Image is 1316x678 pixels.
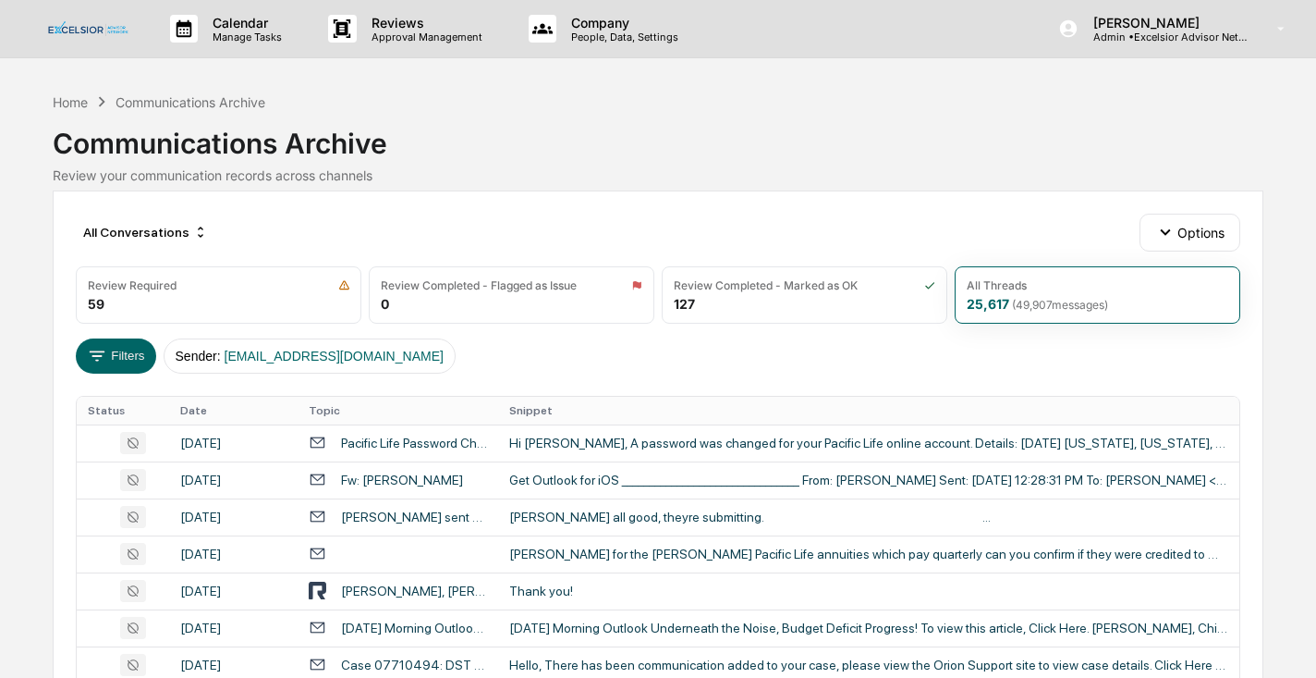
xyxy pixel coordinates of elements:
p: Admin • Excelsior Advisor Network [1078,31,1250,43]
button: Filters [76,339,156,374]
div: All Threads [967,278,1027,292]
div: Communications Archive [53,112,1263,160]
img: icon [338,279,350,291]
div: Pacific Life Password Change Confirmation [341,436,487,450]
p: Approval Management [357,31,492,43]
div: Hi [PERSON_NAME], A password was changed for your Pacific Life online account. Details: [DATE] [U... [509,436,1228,450]
img: icon [924,279,935,291]
div: [PERSON_NAME] for the [PERSON_NAME] Pacific Life annuities which pay quarterly can you confirm if... [509,547,1228,561]
div: [PERSON_NAME], [PERSON_NAME] [341,584,487,598]
div: [DATE] [180,584,286,598]
p: Company [556,15,688,31]
th: Status [77,397,169,425]
div: Communications Archive [116,94,265,110]
div: [DATE] [180,621,286,635]
div: Get Outlook for iOS ________________________________ From: [PERSON_NAME] Sent: [DATE] 12:28:31 PM... [509,473,1228,487]
div: All Conversations [76,217,215,247]
div: Review Required [88,278,177,292]
div: [DATE] Morning Outlook Underneath the Noise, Budget Deficit Progress! To view this article, Click... [509,621,1228,635]
p: Reviews [357,15,492,31]
p: People, Data, Settings [556,31,688,43]
div: 59 [88,296,104,312]
th: Snippet [498,397,1239,425]
span: ( 49,907 messages) [1012,298,1108,312]
div: [DATE] [180,547,286,561]
button: Options [1139,214,1240,251]
div: 0 [381,296,389,312]
p: Calendar [198,15,291,31]
div: Thank you! [509,584,1228,598]
img: logo [44,21,133,36]
div: [PERSON_NAME] sent a message [341,510,487,524]
div: [DATE] Morning Outlook - Underneath the Noise, Budget Deficit Progress! [341,621,487,635]
div: [PERSON_NAME] all good, theyre submitting. ‌ ‌ ‌ ‌ ‌ ‌ ‌ ‌ ‌ ‌ ‌ ‌ ‌ ‌ ‌ ‌ ‌ ‌ ‌ ‌ ‌ ‌ ‌ ‌ ‌ ‌ ‌ ... [509,510,1228,524]
div: Home [53,94,88,110]
div: Review Completed - Flagged as Issue [381,278,577,292]
div: Review your communication records across channels [53,167,1263,183]
div: [DATE] [180,510,286,524]
img: icon [631,279,642,291]
span: [EMAIL_ADDRESS][DOMAIN_NAME] [225,349,444,364]
div: Case 07710494: DST 529 Accts Issue [341,658,487,672]
div: 127 [674,296,695,312]
div: [DATE] [180,658,286,672]
div: Fw: [PERSON_NAME] [341,473,463,487]
div: [DATE] [180,436,286,450]
div: 25,617 [967,296,1108,312]
th: Topic [298,397,498,425]
iframe: Open customer support [1257,617,1307,667]
th: Date [169,397,298,425]
div: Hello, There has been communication added to your case, please view the Orion Support site to vie... [509,658,1228,672]
button: Sender:[EMAIL_ADDRESS][DOMAIN_NAME] [164,339,456,374]
p: [PERSON_NAME] [1078,15,1250,31]
div: [DATE] [180,473,286,487]
p: Manage Tasks [198,31,291,43]
div: Review Completed - Marked as OK [674,278,858,292]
